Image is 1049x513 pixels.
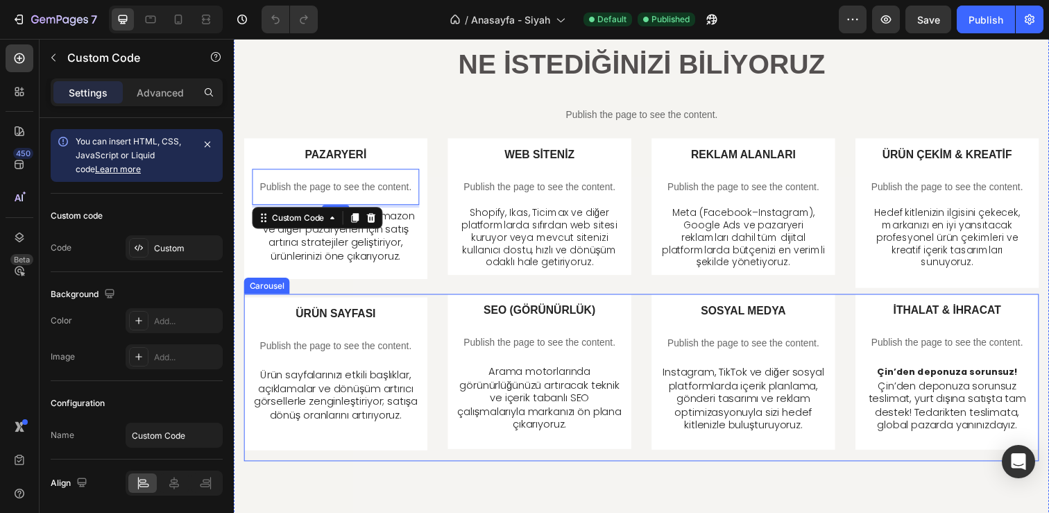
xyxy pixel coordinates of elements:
[6,6,103,33] button: 7
[228,111,396,126] p: WEB SİTENİZ
[645,171,812,234] p: Hedef kitlenizin ilgisini çekecek, markanızı en iyi yansıtacak profesyonel ürün çekimleri ve krea...
[20,336,188,390] p: Ürün sayfalarınızı etkili başlıklar, açıklamalar ve dönüşüm artırıcı görsellerle zenginleştiriyor...
[228,270,396,285] p: SEO (GÖRÜNÜRLÜK)
[645,111,812,126] p: ÜRÜN ÇEKİM & KREATİF
[471,12,550,27] span: Anasayfa - Siyah
[10,254,33,265] div: Beta
[95,164,141,174] a: Learn more
[51,429,74,441] div: Name
[643,144,814,158] p: Publish the page to see the content.
[234,39,1049,513] iframe: Design area
[651,13,690,26] span: Published
[13,148,33,159] div: 450
[227,144,398,158] p: Publish the page to see the content.
[36,176,95,189] div: Custom Code
[51,210,103,222] div: Custom code
[969,12,1003,27] div: Publish
[645,333,812,401] p: Çin’den deponuza sorunsuz teslimat, yurt dışına satışta tam destek! Tedarikten teslimata, global ...
[228,333,396,401] p: Arama motorlarında görünürlüğünüzü artıracak teknik ve içerik tabanlı SEO çalışmalarıyla markanız...
[51,242,71,254] div: Code
[154,242,219,255] div: Custom
[20,174,188,228] p: Trendyol, Hepsiburada, Amazon ve diğer pazaryerleri için satış artırıcı stratejiler geliştiriyor,...
[262,6,318,33] div: Undo/Redo
[436,111,604,126] p: REKLAM ALANLARI
[227,303,398,317] p: Publish the page to see the content.
[657,333,800,346] strong: Çin’den deponuza sorunsuz!
[20,274,188,288] p: ÜRÜN SAYFASI
[67,49,185,66] p: Custom Code
[436,333,604,401] p: Instagram, TikTok ve diğer sosyal platformlarda içerik planlama, gönderi tasarımı ve reklam optim...
[10,70,822,85] p: Publish the page to see the content.
[436,171,604,234] p: Meta (Facebook–Instagram), Google Ads ve pazaryeri reklamları dahil tüm dijital platformlarda büt...
[465,12,468,27] span: /
[69,85,108,100] p: Settings
[436,271,604,285] p: SOSYAL MEDYA
[597,13,626,26] span: Default
[917,14,940,26] span: Save
[1002,445,1035,478] div: Open Intercom Messenger
[76,136,181,174] span: You can insert HTML, CSS, JavaScript or Liquid code
[154,351,219,364] div: Add...
[51,474,90,493] div: Align
[957,6,1015,33] button: Publish
[645,270,812,285] p: İTHALAT & İHRACAT
[51,314,72,327] div: Color
[51,397,105,410] div: Configuration
[91,11,97,28] p: 7
[51,351,75,363] div: Image
[435,144,606,158] p: Publish the page to see the content.
[154,315,219,328] div: Add...
[228,171,396,234] p: Shopify, Ikas, Ticimax ve diğer platformlarda sıfırdan web sitesi kuruyor veya mevcut sitenizi ku...
[13,246,54,258] div: Carousel
[51,285,118,304] div: Background
[905,6,951,33] button: Save
[643,303,814,317] p: Publish the page to see the content.
[20,111,188,126] p: PAZARYERİ
[435,303,606,318] p: Publish the page to see the content.
[137,85,184,100] p: Advanced
[19,144,189,158] p: Publish the page to see the content.
[19,306,189,321] p: Publish the page to see the content.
